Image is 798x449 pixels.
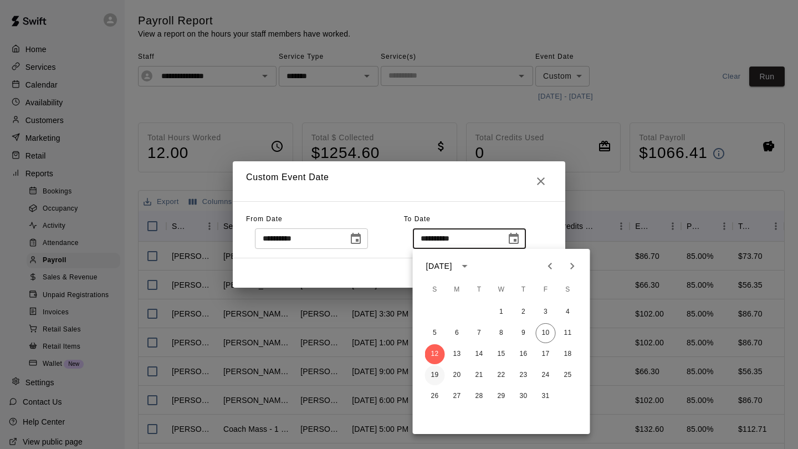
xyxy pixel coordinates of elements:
[530,170,552,192] button: Close
[425,344,445,364] button: 12
[447,279,467,301] span: Monday
[539,255,561,277] button: Previous month
[425,279,445,301] span: Sunday
[514,344,534,364] button: 16
[514,386,534,406] button: 30
[514,365,534,385] button: 23
[425,323,445,343] button: 5
[447,365,467,385] button: 20
[469,386,489,406] button: 28
[558,302,578,322] button: 4
[492,386,511,406] button: 29
[492,365,511,385] button: 22
[536,386,556,406] button: 31
[447,344,467,364] button: 13
[492,344,511,364] button: 15
[447,386,467,406] button: 27
[503,228,525,250] button: Choose date, selected date is Oct 12, 2025
[558,365,578,385] button: 25
[536,279,556,301] span: Friday
[469,365,489,385] button: 21
[233,161,565,201] h2: Custom Event Date
[425,365,445,385] button: 19
[514,279,534,301] span: Thursday
[558,344,578,364] button: 18
[425,386,445,406] button: 26
[536,302,556,322] button: 3
[558,323,578,343] button: 11
[246,215,283,223] span: From Date
[536,365,556,385] button: 24
[469,344,489,364] button: 14
[404,215,431,223] span: To Date
[447,323,467,343] button: 6
[469,279,489,301] span: Tuesday
[426,261,452,272] div: [DATE]
[514,323,534,343] button: 9
[561,255,584,277] button: Next month
[456,257,474,275] button: calendar view is open, switch to year view
[469,323,489,343] button: 7
[536,323,556,343] button: 10
[514,302,534,322] button: 2
[558,279,578,301] span: Saturday
[345,228,367,250] button: Choose date, selected date is Oct 13, 2025
[492,323,511,343] button: 8
[492,302,511,322] button: 1
[492,279,511,301] span: Wednesday
[536,344,556,364] button: 17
